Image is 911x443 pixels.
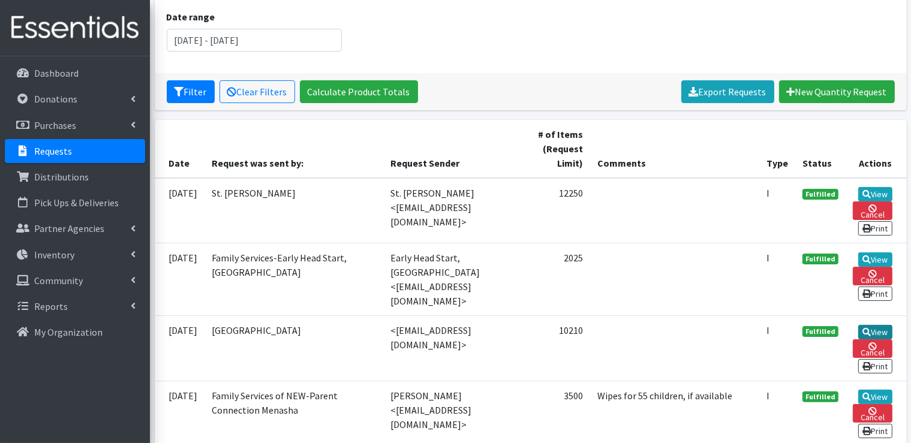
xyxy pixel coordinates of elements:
[34,222,104,234] p: Partner Agencies
[766,390,769,402] abbr: Individual
[590,120,759,178] th: Comments
[34,197,119,209] p: Pick Ups & Deliveries
[34,93,77,105] p: Donations
[34,119,76,131] p: Purchases
[34,300,68,312] p: Reports
[858,424,892,438] a: Print
[802,391,838,402] span: Fulfilled
[530,120,591,178] th: # of Items (Request Limit)
[853,201,892,220] a: Cancel
[858,252,892,267] a: View
[384,316,530,381] td: <[EMAIL_ADDRESS][DOMAIN_NAME]>
[205,316,384,381] td: [GEOGRAPHIC_DATA]
[779,80,895,103] a: New Quantity Request
[5,320,145,344] a: My Organization
[167,10,215,24] label: Date range
[766,252,769,264] abbr: Individual
[205,243,384,316] td: Family Services-Early Head Start, [GEOGRAPHIC_DATA]
[5,165,145,189] a: Distributions
[34,275,83,287] p: Community
[530,178,591,243] td: 12250
[205,178,384,243] td: St. [PERSON_NAME]
[853,404,892,423] a: Cancel
[5,269,145,293] a: Community
[34,326,103,338] p: My Organization
[766,324,769,336] abbr: Individual
[34,171,89,183] p: Distributions
[34,249,74,261] p: Inventory
[853,267,892,285] a: Cancel
[384,243,530,316] td: Early Head Start, [GEOGRAPHIC_DATA] <[EMAIL_ADDRESS][DOMAIN_NAME]>
[858,221,892,236] a: Print
[766,187,769,199] abbr: Individual
[759,120,795,178] th: Type
[802,254,838,264] span: Fulfilled
[167,80,215,103] button: Filter
[384,178,530,243] td: St. [PERSON_NAME] <[EMAIL_ADDRESS][DOMAIN_NAME]>
[853,339,892,358] a: Cancel
[795,120,846,178] th: Status
[300,80,418,103] a: Calculate Product Totals
[155,316,205,381] td: [DATE]
[34,145,72,157] p: Requests
[5,216,145,240] a: Partner Agencies
[858,390,892,404] a: View
[155,120,205,178] th: Date
[802,189,838,200] span: Fulfilled
[5,139,145,163] a: Requests
[34,67,79,79] p: Dashboard
[530,243,591,316] td: 2025
[167,29,342,52] input: January 1, 2011 - December 31, 2011
[846,120,906,178] th: Actions
[802,326,838,337] span: Fulfilled
[205,120,384,178] th: Request was sent by:
[5,294,145,318] a: Reports
[858,187,892,201] a: View
[5,113,145,137] a: Purchases
[5,87,145,111] a: Donations
[5,8,145,48] img: HumanEssentials
[681,80,774,103] a: Export Requests
[858,359,892,373] a: Print
[858,325,892,339] a: View
[5,243,145,267] a: Inventory
[5,61,145,85] a: Dashboard
[530,316,591,381] td: 10210
[858,287,892,301] a: Print
[155,178,205,243] td: [DATE]
[220,80,295,103] a: Clear Filters
[155,243,205,316] td: [DATE]
[5,191,145,215] a: Pick Ups & Deliveries
[384,120,530,178] th: Request Sender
